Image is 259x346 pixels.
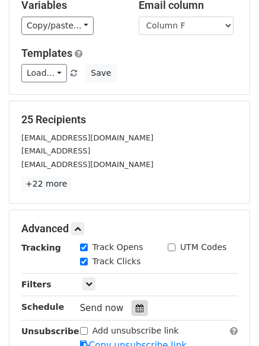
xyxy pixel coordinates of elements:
[92,241,143,254] label: Track Opens
[21,113,238,126] h5: 25 Recipients
[92,255,141,268] label: Track Clicks
[21,160,154,169] small: [EMAIL_ADDRESS][DOMAIN_NAME]
[21,280,52,289] strong: Filters
[21,17,94,35] a: Copy/paste...
[200,289,259,346] iframe: Chat Widget
[21,47,72,59] a: Templates
[21,133,154,142] small: [EMAIL_ADDRESS][DOMAIN_NAME]
[21,64,67,82] a: Load...
[80,303,124,313] span: Send now
[85,64,116,82] button: Save
[21,177,71,191] a: +22 more
[180,241,226,254] label: UTM Codes
[21,302,64,312] strong: Schedule
[21,146,90,155] small: [EMAIL_ADDRESS]
[21,243,61,252] strong: Tracking
[21,222,238,235] h5: Advanced
[92,325,179,337] label: Add unsubscribe link
[21,326,79,336] strong: Unsubscribe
